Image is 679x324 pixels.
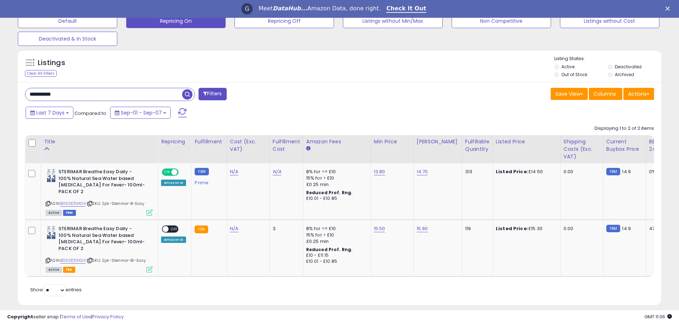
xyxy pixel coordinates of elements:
a: N/A [230,168,238,175]
div: 8% for <= £10 [306,225,365,232]
a: 13.80 [374,168,385,175]
span: OFF [178,169,189,175]
a: B00DDTA424 [60,257,86,264]
div: Displaying 1 to 2 of 2 items [595,125,654,132]
div: Close [665,6,673,11]
span: All listings currently available for purchase on Amazon [46,210,62,216]
div: Title [44,138,155,145]
i: DataHub... [273,5,307,12]
span: | SKU: 2pk-Sterimar-B-Easy [87,201,144,206]
button: Save View [551,88,588,100]
button: Listings without Min/Max [343,14,442,28]
div: 3 [273,225,298,232]
small: FBM [606,225,620,232]
span: ON [163,169,171,175]
span: Sep-01 - Sep-07 [121,109,162,116]
a: B00DDTA424 [60,201,86,207]
div: BB Share 24h. [649,138,675,153]
div: £0.25 min [306,238,365,245]
span: Columns [593,90,616,97]
p: Listing States: [554,55,661,62]
a: 14.70 [417,168,428,175]
button: Columns [589,88,622,100]
div: 15% for > £10 [306,232,365,238]
div: 15% for > £10 [306,175,365,181]
img: 51NTGvcecRL._SL40_.jpg [46,169,57,183]
button: Listings without Cost [560,14,659,28]
a: Check It Out [386,5,426,13]
b: STERIMAR Breathe Easy Daily - 100% Natural Sea Water based [MEDICAL_DATA] For Fever- 100ml-PACK OF 2 [58,225,145,254]
div: Meet Amazon Data, done right. [258,5,381,12]
div: Prime [195,177,221,186]
div: Repricing [161,138,189,145]
div: 8% for <= £10 [306,169,365,175]
label: Out of Stock [561,71,587,78]
div: ASIN: [46,225,153,272]
div: Profile image for Georgie [241,3,253,15]
button: Non Competitive [452,14,551,28]
div: 119 [465,225,487,232]
span: Compared to: [74,110,107,117]
a: N/A [273,168,281,175]
span: 14.9 [622,225,631,232]
span: 14.9 [622,168,631,175]
div: ASIN: [46,169,153,215]
span: 2025-09-15 11:06 GMT [644,313,672,320]
div: £10.01 - £10.85 [306,259,365,265]
a: Terms of Use [61,313,91,320]
div: Min Price [374,138,411,145]
small: FBM [195,168,209,175]
button: Repricing On [126,14,226,28]
h5: Listings [38,58,65,68]
div: 313 [465,169,487,175]
div: Amazon Fees [306,138,368,145]
div: £10 - £11.15 [306,253,365,259]
span: | SKU: 2pk-Sterimar-Br-Easy [87,257,146,263]
div: Current Buybox Price [606,138,643,153]
a: 15.90 [417,225,428,232]
a: N/A [230,225,238,232]
div: £10.01 - £10.85 [306,196,365,202]
div: Shipping Costs (Exc. VAT) [564,138,600,160]
label: Deactivated [615,64,642,70]
b: Reduced Prof. Rng. [306,190,353,196]
div: Fulfillment Cost [273,138,300,153]
div: Amazon AI [161,180,186,186]
div: Clear All Filters [25,70,57,77]
div: Listed Price [496,138,557,145]
button: Default [18,14,117,28]
div: £0.25 min [306,181,365,188]
div: £14.50 [496,169,555,175]
a: 15.50 [374,225,385,232]
span: OFF [169,226,180,232]
div: Cost (Exc. VAT) [230,138,267,153]
b: Reduced Prof. Rng. [306,246,353,253]
div: seller snap | | [7,314,124,320]
small: Amazon Fees. [306,145,310,152]
label: Archived [615,71,634,78]
a: Privacy Policy [92,313,124,320]
button: Deactivated & In Stock [18,32,117,46]
small: FBM [606,168,620,175]
button: Actions [623,88,654,100]
div: 0.00 [564,169,598,175]
strong: Copyright [7,313,33,320]
b: Listed Price: [496,225,528,232]
span: Last 7 Days [36,109,65,116]
img: 51NTGvcecRL._SL40_.jpg [46,225,57,240]
small: FBA [195,225,208,233]
b: Listed Price: [496,168,528,175]
div: 47% [649,225,673,232]
span: Show: entries [30,286,82,293]
div: [PERSON_NAME] [417,138,459,145]
label: Active [561,64,575,70]
div: Amazon AI [161,237,186,243]
span: All listings currently available for purchase on Amazon [46,267,62,273]
div: £15.30 [496,225,555,232]
div: Fulfillment [195,138,223,145]
button: Repricing Off [235,14,334,28]
span: FBA [63,267,75,273]
div: Fulfillable Quantity [465,138,490,153]
button: Sep-01 - Sep-07 [110,107,171,119]
span: FBM [63,210,76,216]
